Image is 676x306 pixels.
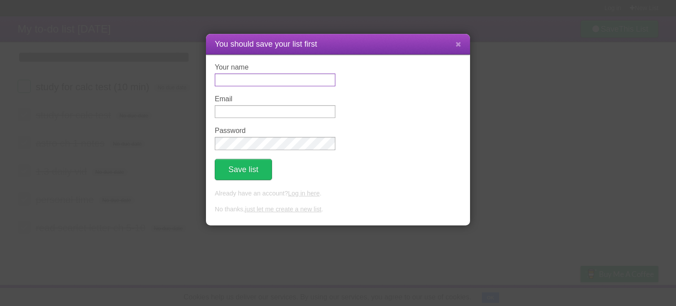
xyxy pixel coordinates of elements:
[215,127,335,135] label: Password
[215,63,335,71] label: Your name
[215,95,335,103] label: Email
[215,189,461,199] p: Already have an account? .
[215,38,461,50] h1: You should save your list first
[215,159,272,180] button: Save list
[288,190,320,197] a: Log in here
[245,206,322,213] a: just let me create a new list
[215,205,461,214] p: No thanks, .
